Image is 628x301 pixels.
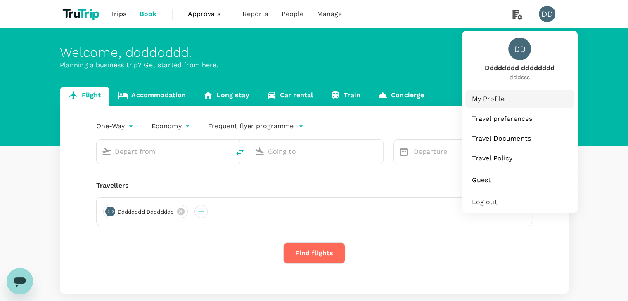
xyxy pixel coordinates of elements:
p: Planning a business trip? Get started from here. [60,60,569,70]
span: Travel preferences [472,114,568,124]
button: Open [377,150,379,152]
a: Travel Documents [465,129,574,148]
span: Manage [317,9,342,19]
span: Dddddddd dddddddd [485,63,555,73]
div: DD [508,38,531,60]
a: My Profile [465,90,574,108]
span: Trips [110,9,126,19]
button: Frequent flyer programme [208,121,303,131]
input: Going to [268,145,366,158]
iframe: Button to launch messaging window [7,268,33,294]
div: Log out [465,193,574,211]
img: TruTrip logo [60,5,104,23]
div: DD [105,207,115,216]
button: Open [224,150,226,152]
span: Log out [472,197,568,207]
a: Travel preferences [465,110,574,128]
a: Long stay [194,87,258,106]
p: Departure [414,147,462,157]
a: Guest [465,171,574,189]
button: delete [230,142,250,162]
a: Car rental [258,87,322,106]
input: Depart from [115,145,213,158]
div: Economy [152,120,192,133]
span: People [282,9,304,19]
a: Concierge [369,87,433,106]
div: DD [539,6,555,22]
button: Find flights [283,242,345,264]
a: Flight [60,87,110,106]
span: dddsss [485,73,555,81]
a: Train [322,87,369,106]
span: Reports [242,9,268,19]
a: Accommodation [109,87,194,106]
div: DDdddddddd dddddddd [103,205,188,218]
span: dddddddd dddddddd [113,208,179,216]
p: Frequent flyer programme [208,121,294,131]
span: Approvals [188,9,229,19]
span: My Profile [472,94,568,104]
div: Welcome , dddddddd . [60,45,569,60]
span: Travel Policy [472,153,568,163]
div: One-Way [96,120,135,133]
span: Guest [472,175,568,185]
div: Travellers [96,181,532,190]
span: Book [140,9,157,19]
a: Travel Policy [465,149,574,167]
span: Travel Documents [472,134,568,143]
